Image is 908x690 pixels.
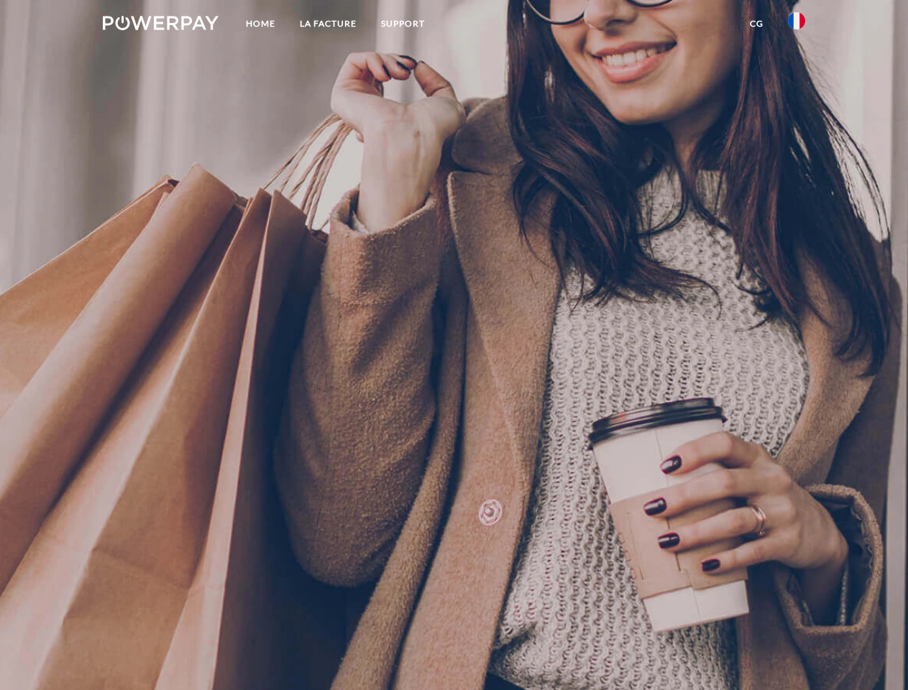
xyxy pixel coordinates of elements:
[788,12,805,29] img: fr
[288,11,369,37] a: LA FACTURE
[369,11,437,37] a: Support
[738,11,776,37] a: CG
[103,16,219,30] img: logo-powerpay-white.svg
[234,11,288,37] a: Home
